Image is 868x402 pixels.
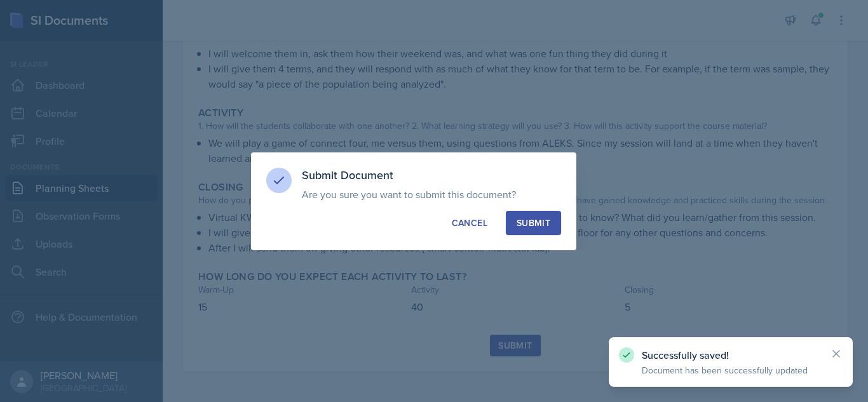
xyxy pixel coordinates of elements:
[517,217,550,229] div: Submit
[302,188,561,201] p: Are you sure you want to submit this document?
[642,364,820,377] p: Document has been successfully updated
[452,217,487,229] div: Cancel
[506,211,561,235] button: Submit
[441,211,498,235] button: Cancel
[642,349,820,361] p: Successfully saved!
[302,168,561,183] h3: Submit Document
